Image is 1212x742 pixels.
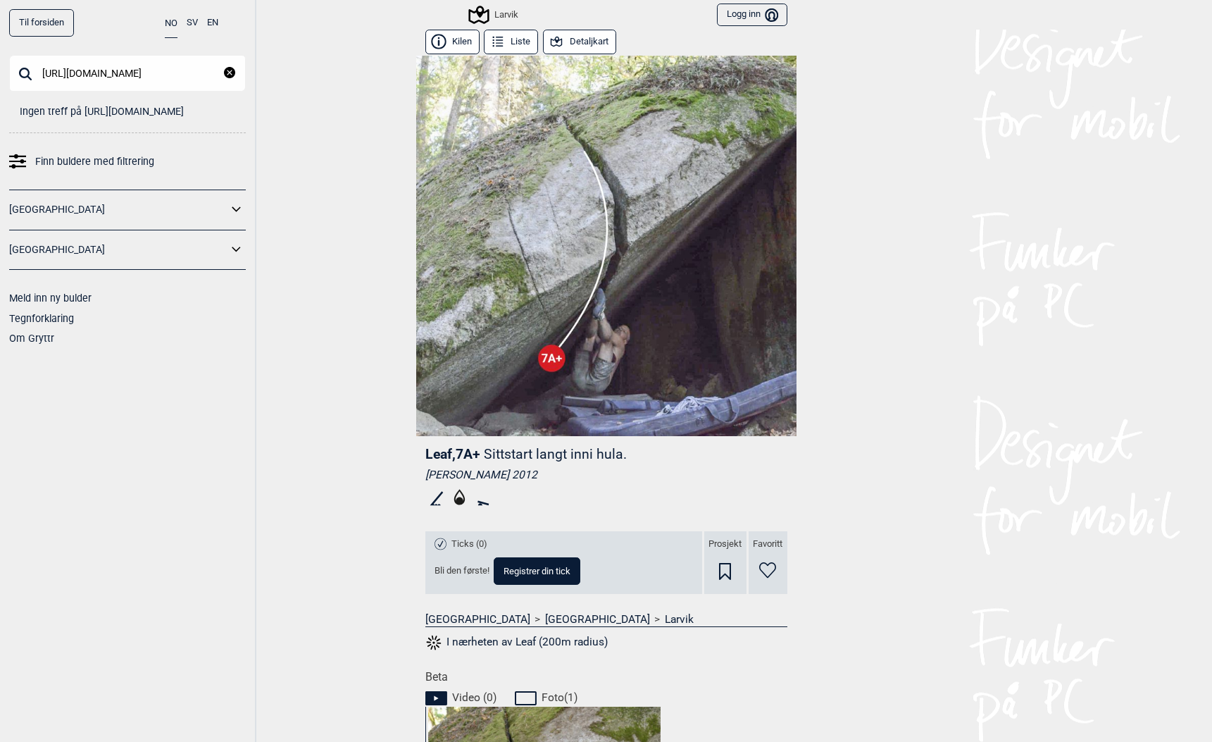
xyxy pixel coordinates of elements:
span: Bli den første! [435,565,489,577]
span: Registrer din tick [504,567,570,576]
a: [GEOGRAPHIC_DATA] [545,612,650,626]
a: [GEOGRAPHIC_DATA] [425,612,530,626]
img: Leaf [416,56,796,436]
button: Registrer din tick [494,557,580,585]
button: Detaljkart [543,30,616,54]
span: Leaf , 7A+ [425,446,480,462]
p: Sittstart langt inni hula. [484,446,627,462]
span: Ticks (0) [451,538,487,550]
a: Om Gryttr [9,333,54,344]
a: [GEOGRAPHIC_DATA] [9,199,227,220]
a: Finn buldere med filtrering [9,152,246,172]
input: Søk på buldernavn, sted eller samling [9,55,246,92]
a: Larvik [665,612,694,626]
a: Meld inn ny bulder [9,292,92,304]
span: Foto ( 1 ) [542,691,577,705]
a: Tegnforklaring [9,313,74,324]
button: Logg inn [717,4,787,27]
nav: > > [425,612,787,626]
span: Ingen treff på [URL][DOMAIN_NAME] [20,106,184,117]
button: EN [207,9,218,37]
button: Liste [484,30,538,54]
button: Kilen [425,30,480,54]
span: Favoritt [753,538,782,550]
button: I nærheten av Leaf (200m radius) [425,633,608,652]
div: [PERSON_NAME] 2012 [425,468,787,482]
a: [GEOGRAPHIC_DATA] [9,240,227,260]
button: NO [165,9,177,38]
div: Larvik [470,6,518,23]
span: Finn buldere med filtrering [35,152,154,172]
a: Til forsiden [9,9,74,37]
div: Prosjekt [704,531,746,594]
span: Video ( 0 ) [452,691,496,705]
button: SV [187,9,198,37]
